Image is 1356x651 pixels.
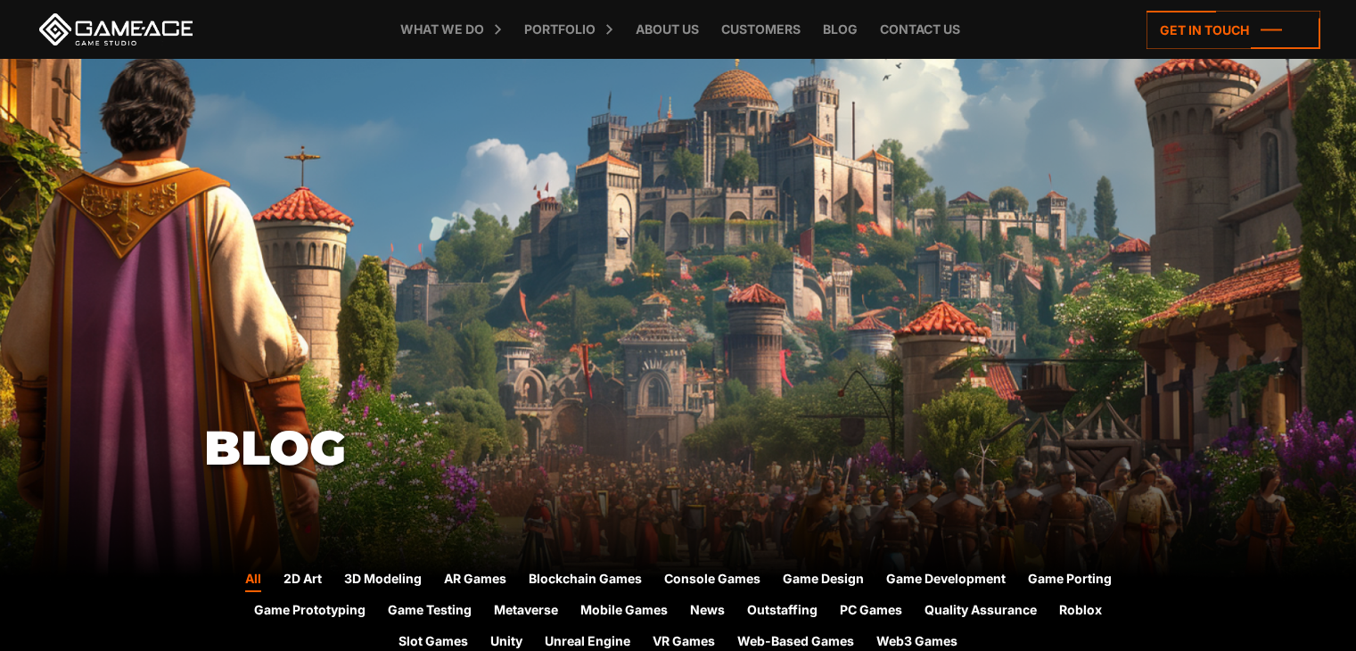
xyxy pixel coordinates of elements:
[245,569,261,592] a: All
[690,600,725,623] a: News
[886,569,1006,592] a: Game Development
[529,569,642,592] a: Blockchain Games
[747,600,818,623] a: Outstaffing
[925,600,1037,623] a: Quality Assurance
[494,600,558,623] a: Metaverse
[344,569,422,592] a: 3D Modeling
[840,600,902,623] a: PC Games
[664,569,760,592] a: Console Games
[1146,11,1320,49] a: Get in touch
[444,569,506,592] a: AR Games
[284,569,322,592] a: 2D Art
[254,600,366,623] a: Game Prototyping
[580,600,668,623] a: Mobile Games
[1059,600,1102,623] a: Roblox
[1028,569,1112,592] a: Game Porting
[204,422,1154,474] h1: Blog
[783,569,864,592] a: Game Design
[388,600,472,623] a: Game Testing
